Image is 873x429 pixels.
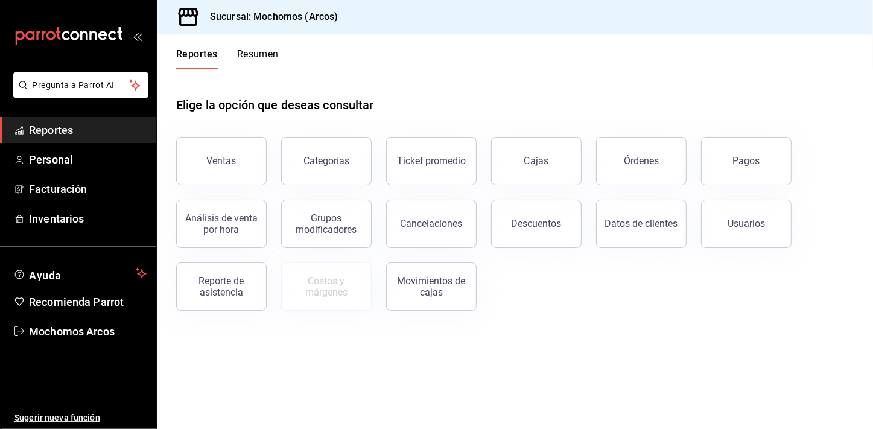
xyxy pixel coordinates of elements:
[176,48,279,69] div: navigation tabs
[184,275,259,298] div: Reporte de asistencia
[33,79,130,92] span: Pregunta a Parrot AI
[184,212,259,235] div: Análisis de venta por hora
[491,137,582,185] a: Cajas
[596,200,687,248] button: Datos de clientes
[29,294,147,310] span: Recomienda Parrot
[512,218,562,229] div: Descuentos
[14,412,147,424] span: Sugerir nueva función
[596,137,687,185] button: Órdenes
[29,122,147,138] span: Reportes
[401,218,463,229] div: Cancelaciones
[176,96,374,114] h1: Elige la opción que deseas consultar
[701,137,792,185] button: Pagos
[176,48,218,69] button: Reportes
[8,87,148,100] a: Pregunta a Parrot AI
[281,262,372,311] button: Contrata inventarios para ver este reporte
[281,137,372,185] button: Categorías
[289,212,364,235] div: Grupos modificadores
[394,275,469,298] div: Movimientos de cajas
[733,155,760,167] div: Pagos
[176,262,267,311] button: Reporte de asistencia
[386,262,477,311] button: Movimientos de cajas
[281,200,372,248] button: Grupos modificadores
[29,323,147,340] span: Mochomos Arcos
[491,200,582,248] button: Descuentos
[29,181,147,197] span: Facturación
[386,137,477,185] button: Ticket promedio
[728,218,765,229] div: Usuarios
[207,155,237,167] div: Ventas
[303,155,349,167] div: Categorías
[386,200,477,248] button: Cancelaciones
[524,154,549,168] div: Cajas
[605,218,678,229] div: Datos de clientes
[29,151,147,168] span: Personal
[176,200,267,248] button: Análisis de venta por hora
[29,211,147,227] span: Inventarios
[133,31,142,41] button: open_drawer_menu
[289,275,364,298] div: Costos y márgenes
[29,266,131,281] span: Ayuda
[13,72,148,98] button: Pregunta a Parrot AI
[701,200,792,248] button: Usuarios
[237,48,279,69] button: Resumen
[176,137,267,185] button: Ventas
[397,155,466,167] div: Ticket promedio
[624,155,659,167] div: Órdenes
[200,10,338,24] h3: Sucursal: Mochomos (Arcos)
